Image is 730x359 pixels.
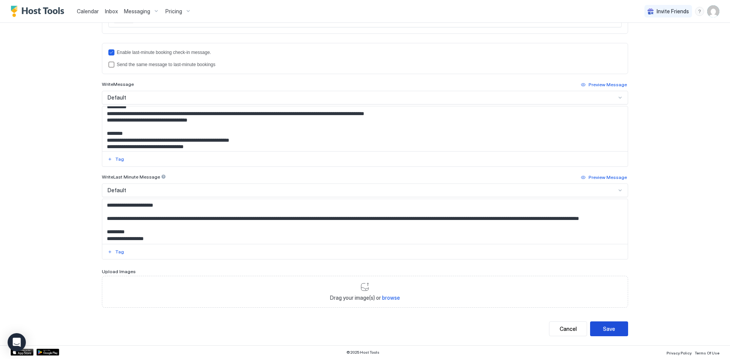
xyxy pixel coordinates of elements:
[695,348,719,356] a: Terms Of Use
[580,173,628,182] button: Preview Message
[102,199,628,244] textarea: Input Field
[36,349,59,356] a: Google Play Store
[106,247,125,256] button: Tag
[580,80,628,89] button: Preview Message
[330,294,400,301] span: Drag your image(s) or
[667,351,692,355] span: Privacy Policy
[102,106,628,151] textarea: Input Field
[105,7,118,15] a: Inbox
[102,269,136,274] span: Upload Images
[603,325,615,333] div: Save
[77,8,99,14] span: Calendar
[165,8,182,15] span: Pricing
[657,8,689,15] span: Invite Friends
[108,62,622,68] div: lastMinuteMessageIsTheSame
[667,348,692,356] a: Privacy Policy
[124,8,150,15] span: Messaging
[8,333,26,351] div: Open Intercom Messenger
[695,351,719,355] span: Terms Of Use
[77,7,99,15] a: Calendar
[590,321,628,336] button: Save
[115,248,124,255] div: Tag
[105,8,118,14] span: Inbox
[707,5,719,17] div: User profile
[102,174,160,180] span: Write Last Minute Message
[589,81,627,88] div: Preview Message
[117,62,622,67] div: Send the same message to last-minute bookings
[108,49,622,55] div: lastMinuteMessageEnabled
[549,321,587,336] button: Cancel
[115,156,124,163] div: Tag
[108,94,126,101] span: Default
[117,50,622,55] div: Enable last-minute booking check-in message.
[11,6,68,17] a: Host Tools Logo
[102,81,134,87] span: Write Message
[106,155,125,164] button: Tag
[11,349,33,356] a: App Store
[589,174,627,181] div: Preview Message
[108,187,126,194] span: Default
[346,350,379,355] span: © 2025 Host Tools
[560,325,577,333] div: Cancel
[695,7,704,16] div: menu
[382,294,400,301] span: browse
